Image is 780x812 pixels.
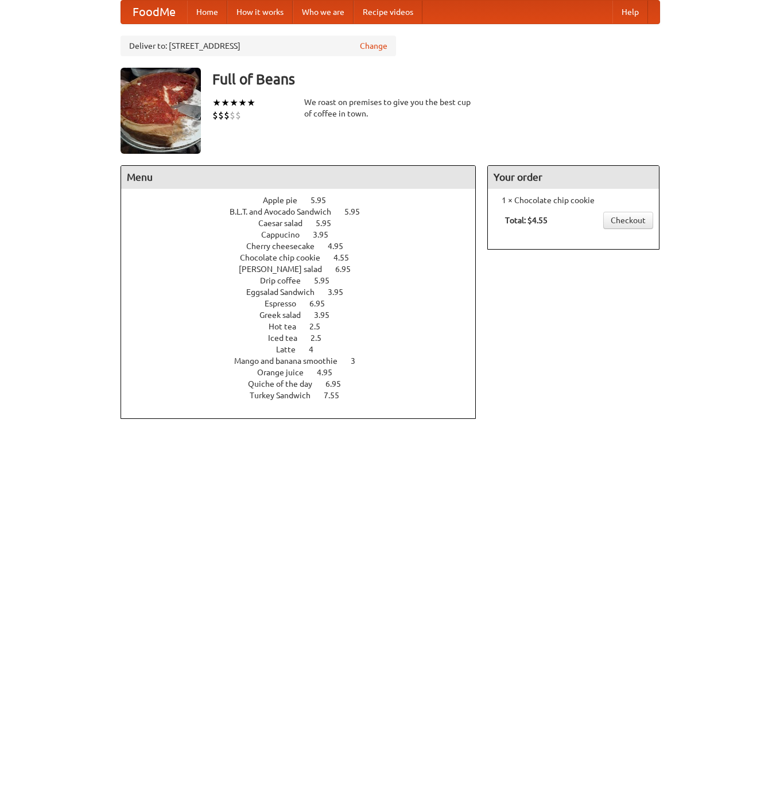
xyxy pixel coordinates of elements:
[221,96,230,109] li: ★
[121,1,187,24] a: FoodMe
[309,322,332,331] span: 2.5
[250,391,322,400] span: Turkey Sandwich
[328,242,355,251] span: 4.95
[246,242,364,251] a: Cherry cheesecake 4.95
[246,242,326,251] span: Cherry cheesecake
[333,253,360,262] span: 4.55
[324,391,351,400] span: 7.55
[230,96,238,109] li: ★
[235,109,241,122] li: $
[317,368,344,377] span: 4.95
[240,253,370,262] a: Chocolate chip cookie 4.55
[259,310,312,320] span: Greek salad
[328,287,355,297] span: 3.95
[212,109,218,122] li: $
[261,230,350,239] a: Cappucino 3.95
[121,68,201,154] img: angular.jpg
[258,219,314,228] span: Caesar salad
[224,109,230,122] li: $
[265,299,308,308] span: Espresso
[311,333,333,343] span: 2.5
[335,265,362,274] span: 6.95
[234,356,377,366] a: Mango and banana smoothie 3
[260,276,312,285] span: Drip coffee
[227,1,293,24] a: How it works
[314,310,341,320] span: 3.95
[230,207,343,216] span: B.L.T. and Avocado Sandwich
[505,216,548,225] b: Total: $4.55
[311,196,337,205] span: 5.95
[314,276,341,285] span: 5.95
[494,195,653,206] li: 1 × Chocolate chip cookie
[257,368,315,377] span: Orange juice
[316,219,343,228] span: 5.95
[250,391,360,400] a: Turkey Sandwich 7.55
[234,356,349,366] span: Mango and banana smoothie
[269,322,342,331] a: Hot tea 2.5
[309,299,336,308] span: 6.95
[276,345,307,354] span: Latte
[246,287,364,297] a: Eggsalad Sandwich 3.95
[293,1,354,24] a: Who we are
[304,96,476,119] div: We roast on premises to give you the best cup of coffee in town.
[276,345,335,354] a: Latte 4
[268,333,343,343] a: Iced tea 2.5
[354,1,422,24] a: Recipe videos
[248,379,362,388] a: Quiche of the day 6.95
[258,219,352,228] a: Caesar salad 5.95
[488,166,659,189] h4: Your order
[260,276,351,285] a: Drip coffee 5.95
[351,356,367,366] span: 3
[240,253,332,262] span: Chocolate chip cookie
[239,265,372,274] a: [PERSON_NAME] salad 6.95
[246,287,326,297] span: Eggsalad Sandwich
[268,333,309,343] span: Iced tea
[265,299,346,308] a: Espresso 6.95
[612,1,648,24] a: Help
[263,196,309,205] span: Apple pie
[121,36,396,56] div: Deliver to: [STREET_ADDRESS]
[313,230,340,239] span: 3.95
[218,109,224,122] li: $
[212,68,660,91] h3: Full of Beans
[261,230,311,239] span: Cappucino
[263,196,347,205] a: Apple pie 5.95
[257,368,354,377] a: Orange juice 4.95
[603,212,653,229] a: Checkout
[239,265,333,274] span: [PERSON_NAME] salad
[309,345,325,354] span: 4
[360,40,387,52] a: Change
[325,379,352,388] span: 6.95
[344,207,371,216] span: 5.95
[269,322,308,331] span: Hot tea
[259,310,351,320] a: Greek salad 3.95
[230,109,235,122] li: $
[248,379,324,388] span: Quiche of the day
[212,96,221,109] li: ★
[247,96,255,109] li: ★
[230,207,381,216] a: B.L.T. and Avocado Sandwich 5.95
[238,96,247,109] li: ★
[121,166,476,189] h4: Menu
[187,1,227,24] a: Home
